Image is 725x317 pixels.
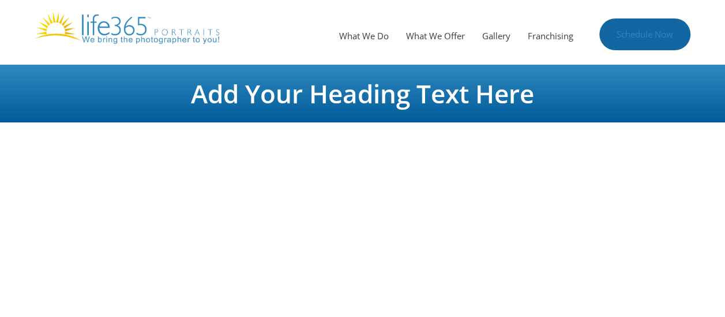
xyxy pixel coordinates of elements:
h1: Add Your Heading Text Here [40,81,686,106]
a: What We Offer [397,18,474,53]
img: Life365 [35,12,219,44]
a: Schedule Now [599,18,690,50]
a: Franchising [519,18,582,53]
a: Gallery [474,18,519,53]
a: What We Do [330,18,397,53]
